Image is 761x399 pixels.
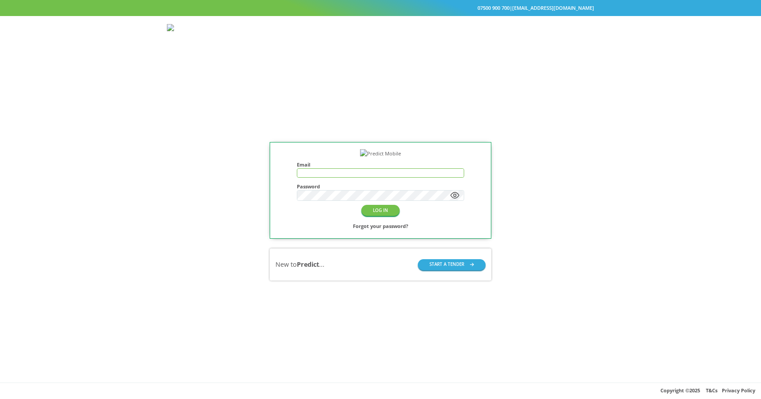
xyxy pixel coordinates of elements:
[353,222,408,231] a: Forgot your password?
[418,259,486,270] button: START A TENDER
[706,387,717,394] a: T&Cs
[722,387,755,394] a: Privacy Policy
[167,4,594,13] div: |
[297,183,464,189] h4: Password
[297,162,464,167] h4: Email
[297,260,319,269] b: Predict
[167,24,237,33] img: Predict Mobile
[360,149,401,159] img: Predict Mobile
[478,4,510,11] a: 07500 900 700
[512,4,594,11] a: [EMAIL_ADDRESS][DOMAIN_NAME]
[275,260,324,269] div: New to ...
[361,205,400,216] button: LOG IN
